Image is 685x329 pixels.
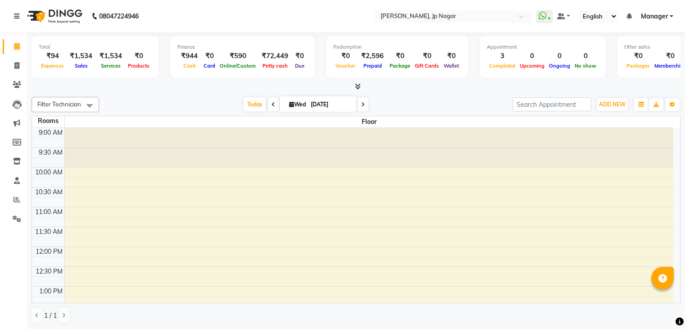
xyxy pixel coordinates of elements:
[37,148,64,157] div: 9:30 AM
[33,227,64,237] div: 11:30 AM
[441,63,461,69] span: Wallet
[258,51,292,61] div: ₹72,449
[487,43,599,51] div: Appointment
[33,207,64,217] div: 11:00 AM
[96,51,126,61] div: ₹1,534
[487,51,517,61] div: 3
[65,116,674,128] span: Floor
[358,51,387,61] div: ₹2,596
[39,63,66,69] span: Expenses
[308,98,353,111] input: 2025-09-03
[361,63,384,69] span: Prepaid
[333,51,358,61] div: ₹0
[39,51,66,61] div: ₹94
[547,51,572,61] div: 0
[218,51,258,61] div: ₹590
[37,128,64,137] div: 9:00 AM
[39,43,152,51] div: Total
[260,63,290,69] span: Petty cash
[126,51,152,61] div: ₹0
[34,247,64,256] div: 12:00 PM
[244,97,266,111] span: Today
[572,51,599,61] div: 0
[66,51,96,61] div: ₹1,534
[73,63,90,69] span: Sales
[292,51,308,61] div: ₹0
[99,4,139,29] b: 08047224946
[517,63,547,69] span: Upcoming
[517,51,547,61] div: 0
[413,63,441,69] span: Gift Cards
[99,63,123,69] span: Services
[624,51,652,61] div: ₹0
[597,98,628,111] button: ADD NEW
[218,63,258,69] span: Online/Custom
[441,51,461,61] div: ₹0
[413,51,441,61] div: ₹0
[287,101,308,108] span: Wed
[201,63,218,69] span: Card
[177,43,308,51] div: Finance
[23,4,85,29] img: logo
[387,51,413,61] div: ₹0
[201,51,218,61] div: ₹0
[641,12,668,21] span: Manager
[572,63,599,69] span: No show
[37,101,81,108] span: Filter Technician
[33,187,64,197] div: 10:30 AM
[37,287,64,296] div: 1:00 PM
[44,311,57,320] span: 1 / 1
[599,101,626,108] span: ADD NEW
[32,116,64,126] div: Rooms
[293,63,307,69] span: Due
[547,63,572,69] span: Ongoing
[126,63,152,69] span: Products
[333,43,461,51] div: Redemption
[333,63,358,69] span: Voucher
[387,63,413,69] span: Package
[513,97,591,111] input: Search Appointment
[177,51,201,61] div: ₹944
[34,267,64,276] div: 12:30 PM
[33,168,64,177] div: 10:00 AM
[487,63,517,69] span: Completed
[624,63,652,69] span: Packages
[181,63,198,69] span: Cash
